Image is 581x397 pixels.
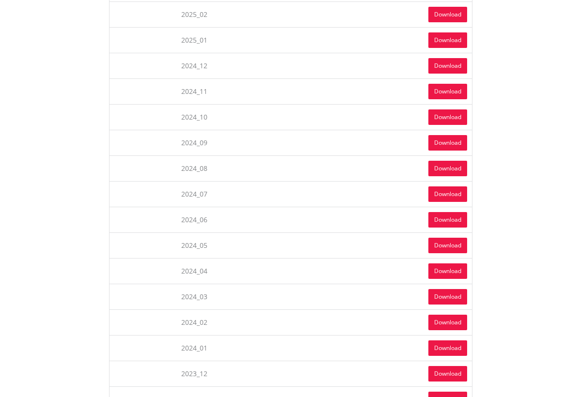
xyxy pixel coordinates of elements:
td: 2024_04 [109,258,279,284]
a: Download [428,109,467,125]
a: Download [428,263,467,279]
a: Download [428,315,467,330]
a: Download [428,238,467,253]
td: 2024_10 [109,104,279,130]
td: 2024_11 [109,78,279,104]
a: Download [428,366,467,382]
a: Download [428,84,467,99]
a: Download [428,289,467,305]
a: Download [428,186,467,202]
a: Download [428,212,467,228]
a: Download [428,135,467,151]
td: 2025_01 [109,27,279,53]
td: 2024_06 [109,207,279,232]
a: Download [428,7,467,22]
td: 2023_12 [109,361,279,386]
td: 2024_01 [109,335,279,361]
a: Download [428,58,467,74]
td: 2024_09 [109,130,279,155]
td: 2024_02 [109,309,279,335]
td: 2025_02 [109,1,279,27]
td: 2024_07 [109,181,279,207]
td: 2024_03 [109,284,279,309]
td: 2024_12 [109,53,279,78]
td: 2024_05 [109,232,279,258]
a: Download [428,340,467,356]
a: Download [428,161,467,176]
a: Download [428,32,467,48]
td: 2024_08 [109,155,279,181]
